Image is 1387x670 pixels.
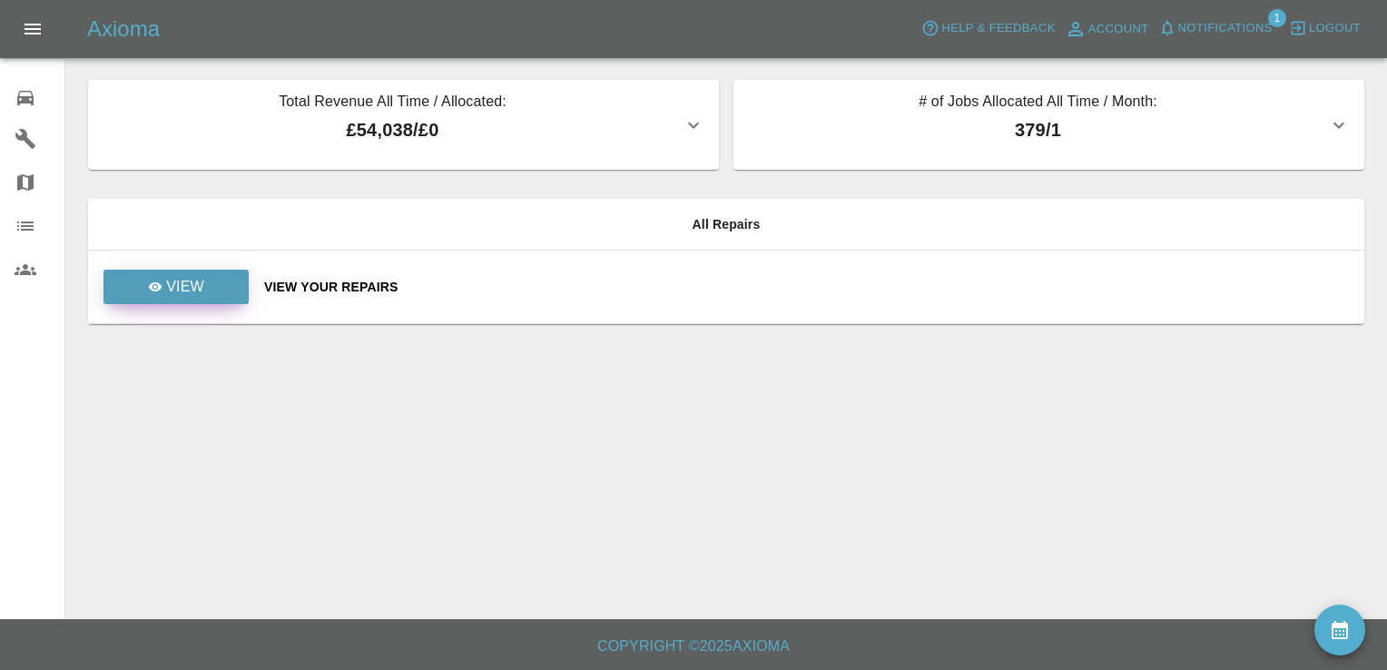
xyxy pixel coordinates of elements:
[1154,15,1277,43] button: Notifications
[748,116,1328,143] p: 379 / 1
[1314,605,1365,655] button: availability
[1060,15,1154,44] a: Account
[1178,18,1273,39] span: Notifications
[1268,9,1286,27] span: 1
[1284,15,1365,43] button: Logout
[103,270,249,304] a: View
[87,15,160,44] h5: Axioma
[103,116,683,143] p: £54,038 / £0
[88,80,719,170] button: Total Revenue All Time / Allocated:£54,038/£0
[917,15,1059,43] button: Help & Feedback
[264,278,1350,296] a: View Your Repairs
[941,18,1055,39] span: Help & Feedback
[1309,18,1361,39] span: Logout
[103,279,250,293] a: View
[748,91,1328,116] p: # of Jobs Allocated All Time / Month:
[1088,19,1149,40] span: Account
[103,91,683,116] p: Total Revenue All Time / Allocated:
[733,80,1364,170] button: # of Jobs Allocated All Time / Month:379/1
[11,7,54,51] button: Open drawer
[166,276,204,298] p: View
[15,634,1372,659] h6: Copyright © 2025 Axioma
[88,199,1364,251] th: All Repairs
